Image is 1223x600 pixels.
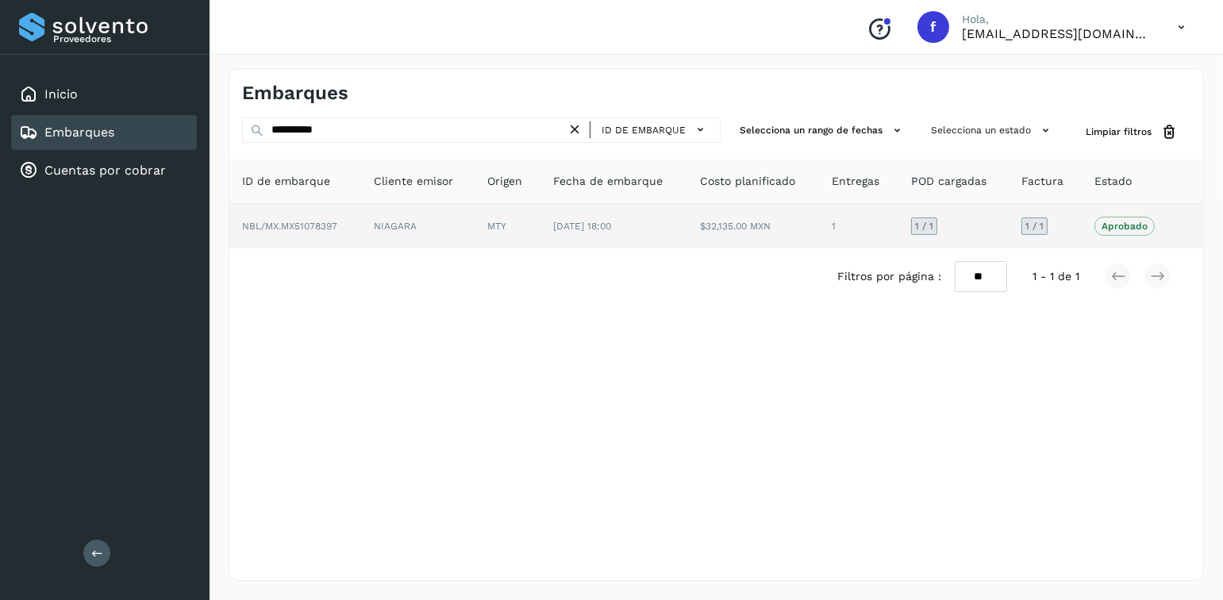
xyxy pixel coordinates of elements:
[1094,173,1132,190] span: Estado
[11,153,197,188] div: Cuentas por cobrar
[1021,173,1063,190] span: Factura
[911,173,986,190] span: POD cargadas
[44,87,78,102] a: Inicio
[838,268,942,285] span: Filtros por página :
[701,173,796,190] span: Costo planificado
[962,13,1152,26] p: Hola,
[553,173,663,190] span: Fecha de embarque
[361,204,475,248] td: NIAGARA
[11,115,197,150] div: Embarques
[597,118,713,141] button: ID de embarque
[602,123,686,137] span: ID de embarque
[242,173,330,190] span: ID de embarque
[44,163,166,178] a: Cuentas por cobrar
[242,221,337,232] span: NBL/MX.MX51078397
[688,204,820,248] td: $32,135.00 MXN
[242,82,348,105] h4: Embarques
[475,204,540,248] td: MTY
[11,77,197,112] div: Inicio
[553,221,611,232] span: [DATE] 18:00
[733,117,912,144] button: Selecciona un rango de fechas
[44,125,114,140] a: Embarques
[819,204,898,248] td: 1
[915,221,933,231] span: 1 / 1
[1102,221,1148,232] p: Aprobado
[832,173,879,190] span: Entregas
[1086,125,1152,139] span: Limpiar filtros
[1033,268,1079,285] span: 1 - 1 de 1
[1025,221,1044,231] span: 1 / 1
[925,117,1060,144] button: Selecciona un estado
[487,173,522,190] span: Origen
[53,33,190,44] p: Proveedores
[1073,117,1190,147] button: Limpiar filtros
[374,173,453,190] span: Cliente emisor
[962,26,1152,41] p: facturacion@protransport.com.mx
